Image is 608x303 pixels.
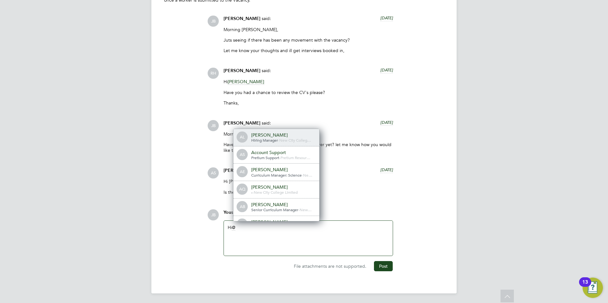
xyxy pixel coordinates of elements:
[251,172,302,178] span: Curriculum Manager: Science
[224,48,393,53] p: Let me know your thoughts and ill get interviews booked in,
[208,68,219,79] span: RH
[224,142,393,153] p: Have you had chance to review the Cv's sent over yet? let me know how you would like to proceed,
[224,131,393,137] p: Morning
[262,68,271,73] span: said:
[279,138,311,143] span: New City Colleg…
[298,207,300,212] span: -
[224,120,260,126] span: [PERSON_NAME]
[302,172,303,178] span: -
[228,79,264,85] span: [PERSON_NAME]
[251,150,315,155] div: Account Support
[251,219,315,225] div: [PERSON_NAME]
[251,167,315,172] div: [PERSON_NAME]
[251,138,278,143] span: Hiring Manager
[251,190,252,195] span: -
[280,155,310,160] span: Pretium Resour…
[262,120,271,126] span: said:
[208,209,219,220] span: JB
[224,68,260,73] span: [PERSON_NAME]
[237,132,247,142] span: AL
[300,207,312,212] span: New…
[583,278,603,298] button: Open Resource Center, 13 new notifications
[582,282,588,290] div: 13
[224,100,393,106] p: Thanks,
[237,184,247,194] span: AQ
[254,190,298,195] span: New City College Limited
[224,79,393,84] p: Hi
[251,202,315,207] div: [PERSON_NAME]
[262,16,271,21] span: said:
[237,202,247,212] span: AB
[224,168,260,173] span: [PERSON_NAME]
[237,167,247,177] span: AE
[251,155,279,160] span: Pretium Support
[224,209,393,220] div: say:
[237,219,247,229] span: AH
[374,261,393,271] button: Post
[208,16,219,27] span: JB
[224,37,393,43] p: Juts seeing if there has been any movement with the vacancy?
[208,120,219,131] span: JB
[294,263,366,269] span: File attachments are not supported.
[224,178,393,184] p: Hi [PERSON_NAME],
[251,132,315,138] div: [PERSON_NAME]
[224,189,393,195] p: Is the post still live?
[208,167,219,178] span: AS
[251,207,298,212] span: Senior Curriculum Manager
[224,16,260,21] span: [PERSON_NAME]
[251,184,315,190] div: [PERSON_NAME]
[228,225,389,252] div: Hi
[237,150,247,160] span: AS
[380,120,393,125] span: [DATE]
[224,90,393,95] p: Have you had a chance to review the CV's please?
[303,172,312,178] span: Ne…
[224,27,393,32] p: Morning [PERSON_NAME],
[224,210,231,215] span: You
[380,67,393,73] span: [DATE]
[278,138,279,143] span: -
[279,155,280,160] span: -
[380,15,393,21] span: [DATE]
[380,167,393,172] span: [DATE]
[252,190,254,195] span: -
